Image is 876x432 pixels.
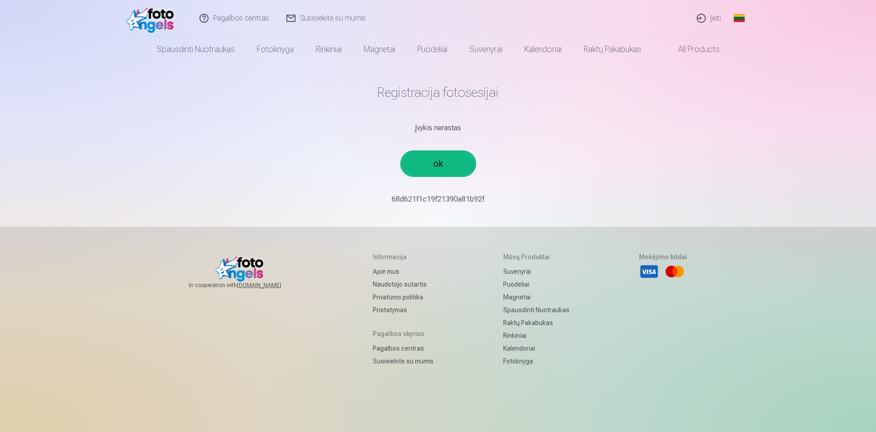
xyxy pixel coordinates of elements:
[373,265,434,278] a: Apie mus
[373,329,434,338] h5: Pagalbos skyrius
[402,152,475,176] a: ok
[513,37,573,62] a: Kalendoriai
[146,37,246,62] a: Spausdinti nuotraukas
[503,342,570,355] a: Kalendoriai
[126,4,179,33] img: /fa2
[246,37,305,62] a: Fotoknyga
[189,282,303,289] span: In cooperation with
[639,252,687,261] h5: Mokėjimo būdai
[373,304,434,316] a: Pristatymas
[373,342,434,355] a: Pagalbos centras
[373,291,434,304] a: Privatumo politika
[503,278,570,291] a: Puodeliai
[237,282,303,289] a: [DOMAIN_NAME]
[458,37,513,62] a: Suvenyrai
[503,265,570,278] a: Suvenyrai
[652,37,731,62] a: All products
[353,37,406,62] a: Magnetai
[373,355,434,368] a: Susisiekite su mumis
[503,291,570,304] a: Magnetai
[665,261,685,282] li: Mastercard
[639,261,659,282] li: Visa
[373,278,434,291] a: Naudotojo sutartis
[171,194,705,205] p: 68d621f1c19f21390a81b92f￼￼
[503,355,570,368] a: Fotoknyga
[503,329,570,342] a: Rinkiniai
[406,37,458,62] a: Puodeliai
[573,37,652,62] a: Raktų pakabukas
[373,252,434,261] h5: Informacija
[503,252,570,261] h5: Mūsų produktai
[171,84,705,101] h1: Registracija fotosesijai
[503,316,570,329] a: Raktų pakabukas
[503,304,570,316] a: Spausdinti nuotraukas
[305,37,353,62] a: Rinkiniai
[171,123,705,133] div: Įvykis nerastas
